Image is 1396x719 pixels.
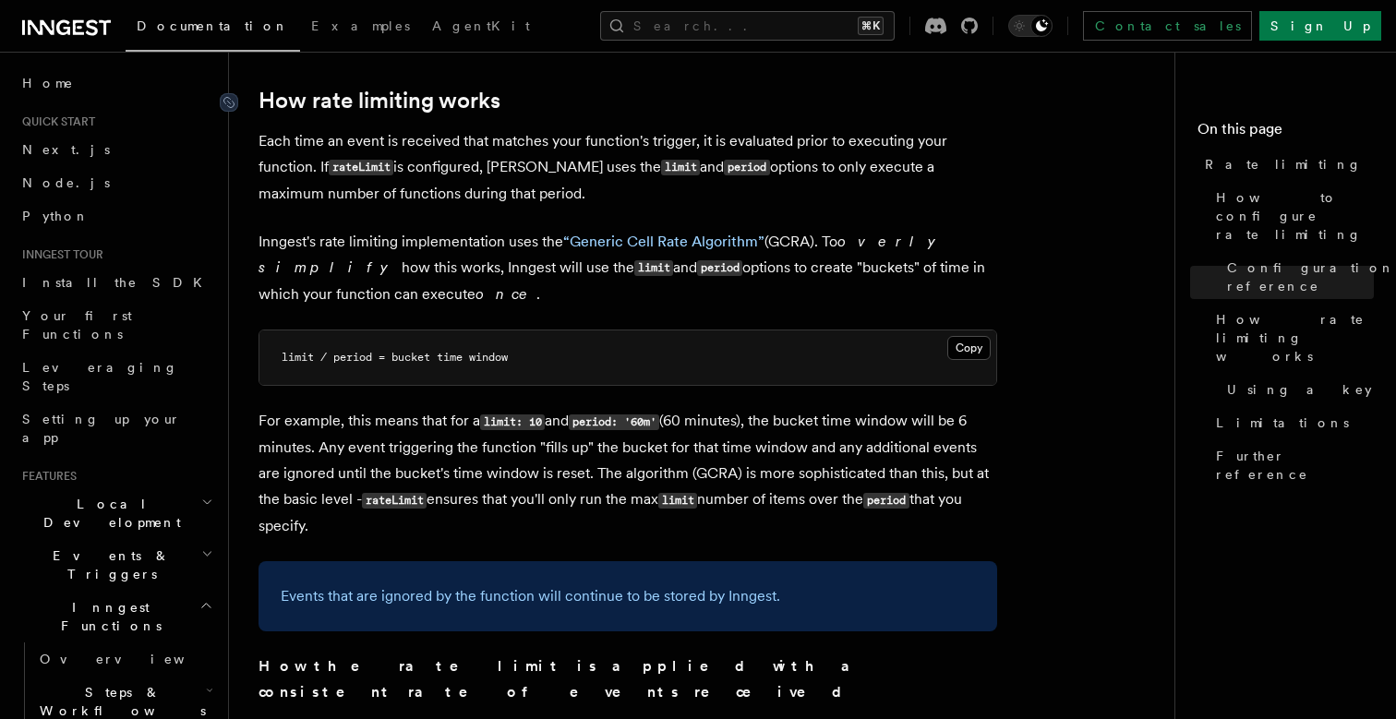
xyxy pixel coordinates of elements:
[15,598,199,635] span: Inngest Functions
[259,408,997,539] p: For example, this means that for a and (60 minutes), the bucket time window will be 6 minutes. An...
[858,17,884,35] kbd: ⌘K
[15,247,103,262] span: Inngest tour
[1209,406,1374,439] a: Limitations
[15,539,217,591] button: Events & Triggers
[15,199,217,233] a: Python
[661,160,700,175] code: limit
[1209,181,1374,251] a: How to configure rate limiting
[947,336,991,360] button: Copy
[15,591,217,642] button: Inngest Functions
[634,260,673,276] code: limit
[362,493,427,509] code: rateLimit
[22,308,132,342] span: Your first Functions
[15,166,217,199] a: Node.js
[311,18,410,33] span: Examples
[15,114,95,129] span: Quick start
[15,546,201,583] span: Events & Triggers
[863,493,909,509] code: period
[697,260,742,276] code: period
[259,657,872,701] strong: How the rate limit is applied with a consistent rate of events received
[563,233,764,250] a: “Generic Cell Rate Algorithm”
[40,652,230,666] span: Overview
[126,6,300,52] a: Documentation
[259,229,997,307] p: Inngest's rate limiting implementation uses the (GCRA). To how this works, Inngest will use the a...
[15,266,217,299] a: Install the SDK
[329,160,393,175] code: rateLimit
[1209,439,1374,491] a: Further reference
[137,18,289,33] span: Documentation
[1083,11,1252,41] a: Contact sales
[281,583,975,609] p: Events that are ignored by the function will continue to be stored by Inngest.
[22,175,110,190] span: Node.js
[300,6,421,50] a: Examples
[22,275,213,290] span: Install the SDK
[1197,148,1374,181] a: Rate limiting
[22,412,181,445] span: Setting up your app
[1209,303,1374,373] a: How rate limiting works
[259,88,500,114] a: How rate limiting works
[15,299,217,351] a: Your first Functions
[658,493,697,509] code: limit
[1220,373,1374,406] a: Using a key
[480,414,545,430] code: limit: 10
[600,11,895,41] button: Search...⌘K
[421,6,541,50] a: AgentKit
[1008,15,1053,37] button: Toggle dark mode
[475,285,536,303] em: once
[22,360,178,393] span: Leveraging Steps
[282,351,508,364] code: limit / period = bucket time window
[15,487,217,539] button: Local Development
[15,402,217,454] a: Setting up your app
[1259,11,1381,41] a: Sign Up
[15,469,77,484] span: Features
[22,74,74,92] span: Home
[1220,251,1374,303] a: Configuration reference
[259,128,997,207] p: Each time an event is received that matches your function's trigger, it is evaluated prior to exe...
[1216,447,1374,484] span: Further reference
[22,209,90,223] span: Python
[1227,258,1395,295] span: Configuration reference
[259,233,949,276] em: overly simplify
[15,351,217,402] a: Leveraging Steps
[432,18,530,33] span: AgentKit
[1216,413,1349,432] span: Limitations
[1227,380,1372,399] span: Using a key
[15,495,201,532] span: Local Development
[32,642,217,676] a: Overview
[1216,310,1374,365] span: How rate limiting works
[1197,118,1374,148] h4: On this page
[15,66,217,100] a: Home
[569,414,659,430] code: period: '60m'
[1216,188,1374,244] span: How to configure rate limiting
[15,133,217,166] a: Next.js
[724,160,769,175] code: period
[22,142,110,157] span: Next.js
[1205,155,1362,174] span: Rate limiting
